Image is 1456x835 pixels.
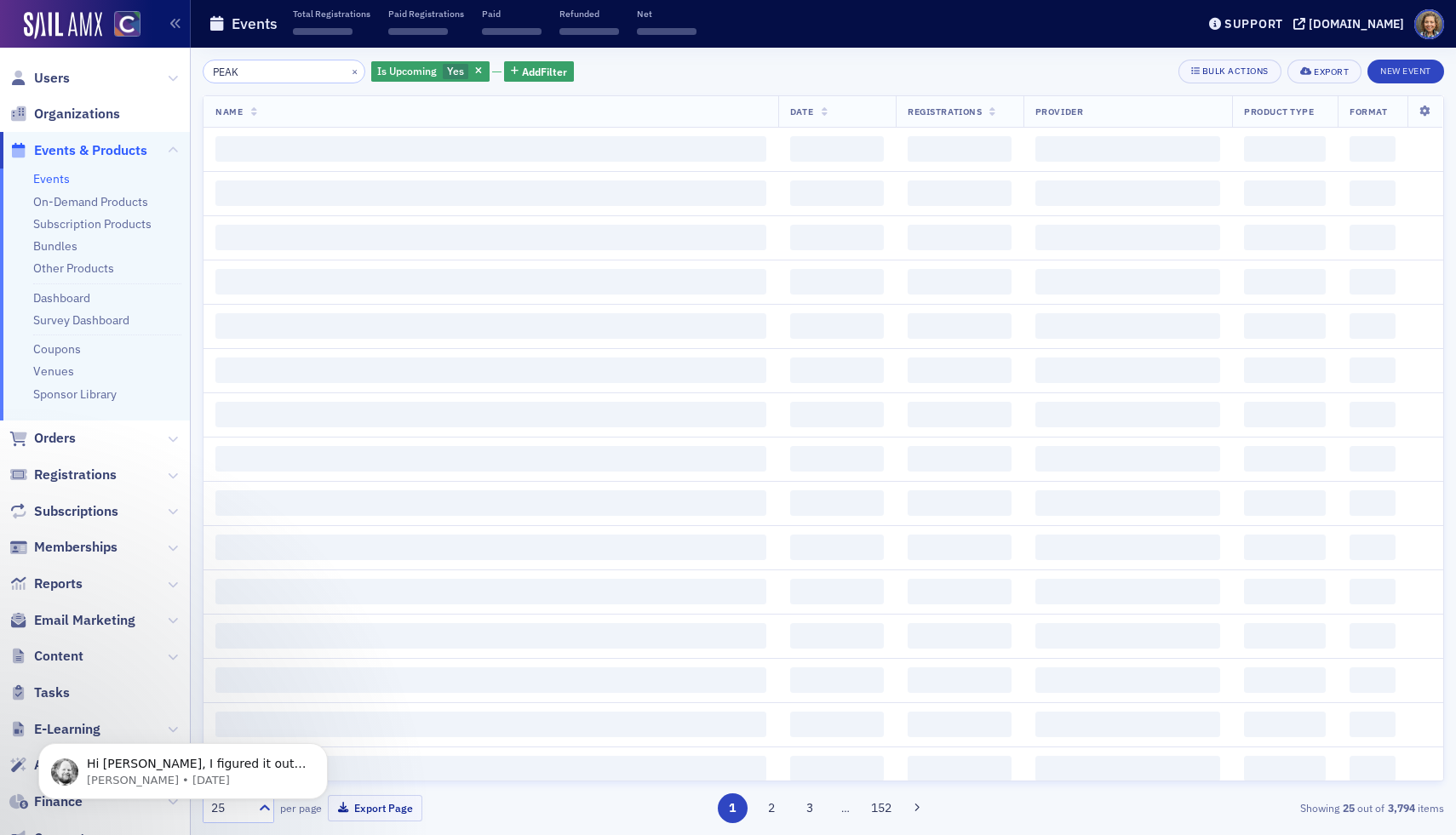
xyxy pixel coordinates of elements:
span: ‌ [1035,712,1220,737]
span: ‌ [215,357,766,383]
span: ‌ [482,28,542,35]
a: Registrations [9,466,117,484]
a: Finance [9,792,83,811]
span: ‌ [1244,667,1326,693]
span: Orders [34,429,76,448]
button: 152 [867,793,897,823]
div: Support [1224,16,1283,31]
span: ‌ [1035,180,1220,206]
span: ‌ [790,535,884,560]
span: ‌ [637,28,696,35]
h1: Events [232,14,278,34]
span: ‌ [1035,490,1220,516]
span: Registrations [908,106,982,117]
span: ‌ [215,136,766,162]
span: ‌ [1244,180,1326,206]
span: ‌ [1035,357,1220,383]
span: ‌ [1035,756,1220,781]
span: ‌ [1350,136,1396,162]
a: Tasks [9,683,70,702]
span: ‌ [215,180,766,206]
span: ‌ [1350,225,1396,250]
a: New Event [1367,62,1444,77]
span: ‌ [1035,136,1220,162]
span: ‌ [790,712,884,737]
span: Memberships [34,538,118,557]
span: ‌ [1244,579,1326,604]
span: ‌ [908,225,1012,250]
span: ‌ [908,490,1012,516]
a: Organizations [9,105,120,123]
span: ‌ [908,357,1012,383]
a: Subscription Products [33,216,152,232]
span: ‌ [1244,136,1326,162]
span: Content [34,647,83,666]
button: × [347,63,363,78]
span: ‌ [790,269,884,295]
a: Other Products [33,260,114,276]
span: ‌ [1350,269,1396,295]
img: SailAMX [24,12,102,39]
span: ‌ [790,667,884,693]
div: Export [1314,67,1349,77]
span: ‌ [908,313,1012,339]
a: Content [9,647,83,666]
a: Orders [9,429,76,448]
span: Profile [1414,9,1444,39]
span: ‌ [790,180,884,206]
span: ‌ [908,446,1012,472]
span: Subscriptions [34,502,118,521]
button: Bulk Actions [1178,60,1281,83]
a: Coupons [33,341,81,357]
a: Memberships [9,538,118,557]
span: … [834,800,857,815]
a: On-Demand Products [33,194,148,209]
span: ‌ [215,490,766,516]
span: ‌ [1350,490,1396,516]
button: New Event [1367,60,1444,83]
span: ‌ [908,136,1012,162]
a: Email Marketing [9,611,135,630]
span: Registrations [34,466,117,484]
span: ‌ [1350,579,1396,604]
span: ‌ [1244,535,1326,560]
span: ‌ [908,667,1012,693]
span: ‌ [790,446,884,472]
span: ‌ [908,402,1012,427]
span: ‌ [1350,712,1396,737]
a: View Homepage [102,11,140,40]
span: Organizations [34,105,120,123]
span: ‌ [908,579,1012,604]
span: ‌ [1244,756,1326,781]
span: ‌ [1035,402,1220,427]
a: Users [9,69,70,88]
div: Bulk Actions [1202,66,1269,76]
a: Subscriptions [9,502,118,521]
span: Name [215,106,243,117]
iframe: Intercom notifications message [13,707,353,826]
a: Reports [9,575,83,593]
span: ‌ [790,579,884,604]
span: ‌ [908,269,1012,295]
span: ‌ [388,28,448,35]
span: ‌ [908,756,1012,781]
span: ‌ [1350,357,1396,383]
a: Events [33,171,70,186]
span: ‌ [790,756,884,781]
p: Total Registrations [293,8,370,20]
strong: 3,794 [1384,800,1418,815]
span: Provider [1035,106,1083,117]
span: ‌ [1244,490,1326,516]
span: ‌ [215,535,766,560]
span: ‌ [1244,357,1326,383]
span: ‌ [215,446,766,472]
span: ‌ [1244,623,1326,649]
span: Date [790,106,813,117]
span: ‌ [1244,402,1326,427]
span: Reports [34,575,83,593]
span: Is Upcoming [377,64,437,77]
p: Net [637,8,696,20]
span: ‌ [790,136,884,162]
